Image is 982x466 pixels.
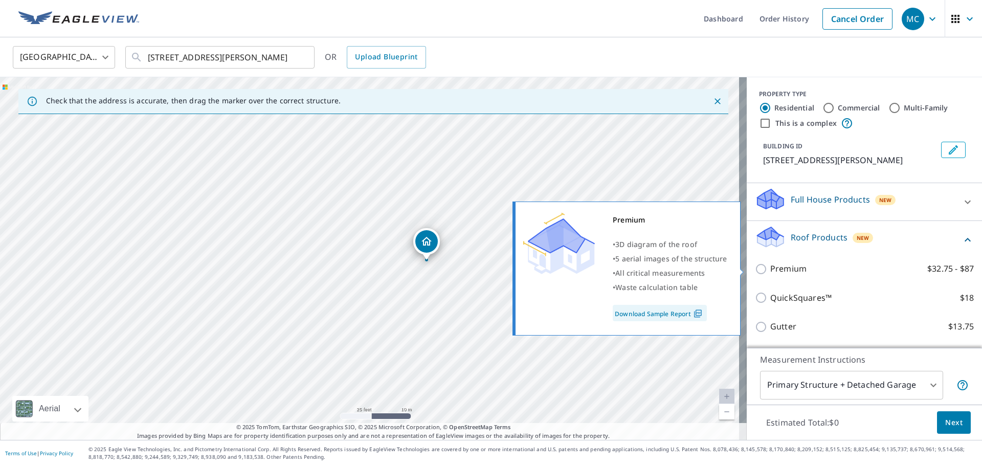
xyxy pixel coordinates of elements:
[775,118,837,128] label: This is a complex
[711,95,724,108] button: Close
[758,411,847,434] p: Estimated Total: $0
[857,234,869,242] span: New
[763,142,802,150] p: BUILDING ID
[838,103,880,113] label: Commercial
[956,379,969,391] span: Your report will include the primary structure and a detached garage if one exists.
[36,396,63,421] div: Aerial
[791,231,847,243] p: Roof Products
[613,252,727,266] div: •
[948,320,974,333] p: $13.75
[879,196,892,204] span: New
[18,11,139,27] img: EV Logo
[902,8,924,30] div: MC
[904,103,948,113] label: Multi-Family
[523,213,595,274] img: Premium
[937,411,971,434] button: Next
[494,423,511,431] a: Terms
[13,43,115,72] div: [GEOGRAPHIC_DATA]
[40,450,73,457] a: Privacy Policy
[770,262,807,275] p: Premium
[613,213,727,227] div: Premium
[960,292,974,304] p: $18
[236,423,511,432] span: © 2025 TomTom, Earthstar Geographics SIO, © 2025 Microsoft Corporation, ©
[760,371,943,400] div: Primary Structure + Detached Garage
[615,282,698,292] span: Waste calculation table
[791,193,870,206] p: Full House Products
[927,262,974,275] p: $32.75 - $87
[449,423,492,431] a: OpenStreetMap
[613,237,727,252] div: •
[413,228,440,260] div: Dropped pin, building 1, Residential property, 105 Kilbourne Cir Carencro, LA 70520
[5,450,73,456] p: |
[941,142,966,158] button: Edit building 1
[46,96,341,105] p: Check that the address is accurate, then drag the marker over the correct structure.
[945,416,963,429] span: Next
[613,280,727,295] div: •
[325,46,426,69] div: OR
[12,396,88,421] div: Aerial
[347,46,426,69] a: Upload Blueprint
[88,446,977,461] p: © 2025 Eagle View Technologies, Inc. and Pictometry International Corp. All Rights Reserved. Repo...
[613,266,727,280] div: •
[615,239,697,249] span: 3D diagram of the roof
[355,51,417,63] span: Upload Blueprint
[770,292,832,304] p: QuickSquares™
[691,309,705,318] img: Pdf Icon
[613,305,707,321] a: Download Sample Report
[763,154,937,166] p: [STREET_ADDRESS][PERSON_NAME]
[615,268,705,278] span: All critical measurements
[719,389,734,404] a: Current Level 20, Zoom In Disabled
[719,404,734,419] a: Current Level 20, Zoom Out
[760,353,969,366] p: Measurement Instructions
[5,450,37,457] a: Terms of Use
[148,43,294,72] input: Search by address or latitude-longitude
[822,8,892,30] a: Cancel Order
[615,254,727,263] span: 5 aerial images of the structure
[770,320,796,333] p: Gutter
[755,187,974,216] div: Full House ProductsNew
[755,225,974,254] div: Roof ProductsNew
[759,90,970,99] div: PROPERTY TYPE
[774,103,814,113] label: Residential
